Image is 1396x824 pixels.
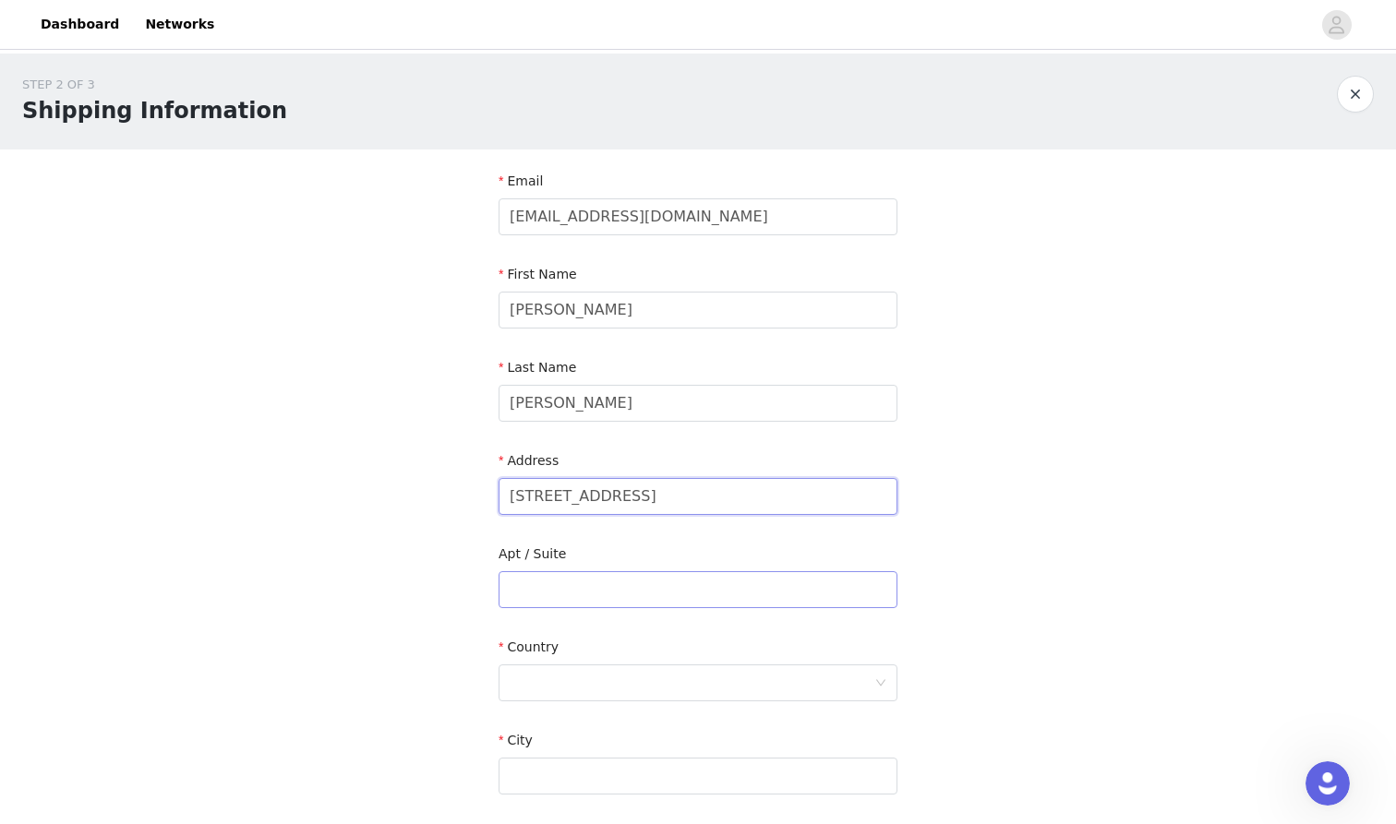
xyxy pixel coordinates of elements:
[22,94,287,127] h1: Shipping Information
[1328,10,1345,40] div: avatar
[499,453,559,468] label: Address
[134,4,225,45] a: Networks
[499,733,533,747] label: City
[1306,761,1350,806] iframe: Intercom live chat
[499,546,566,561] label: Apt / Suite
[30,4,130,45] a: Dashboard
[875,677,886,690] i: icon: down
[499,173,543,188] label: Email
[22,76,287,94] div: STEP 2 OF 3
[499,639,559,654] label: Country
[499,360,576,375] label: Last Name
[499,267,577,281] label: First Name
